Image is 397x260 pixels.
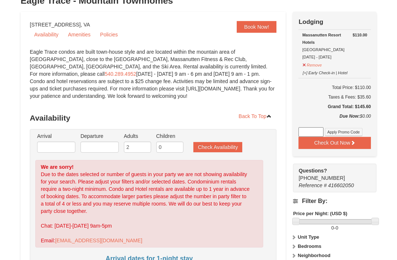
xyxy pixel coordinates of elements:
div: Taxes & Fees: $35.60 [298,93,371,101]
a: 540.289.4952 [105,71,136,77]
h3: Availability [30,111,276,125]
a: Availability [30,29,63,40]
h4: Filter By: [293,198,376,204]
a: Amenities [64,29,95,40]
strong: $110.00 [353,31,367,39]
span: [PHONE_NUMBER] [298,167,363,181]
span: 0 [336,225,338,231]
button: Apply Promo Code [325,128,362,136]
label: Departure [81,132,119,140]
span: Reference # [298,182,326,188]
div: Eagle Trace condos are built town-house style and are located within the mountain area of [GEOGRA... [30,48,276,107]
button: [+] Early Check-in | Hotel [302,67,348,76]
strong: Lodging [298,18,323,25]
strong: Unit Type [298,234,319,240]
strong: Neighborhood [298,253,330,258]
strong: Price per Night: (USD $) [293,211,347,216]
button: Check Availability [193,142,242,152]
a: Book Now! [237,21,276,33]
div: $0.00 [298,113,371,127]
a: Back To Top [234,111,276,122]
label: Children [156,132,183,140]
button: Check Out Now [298,137,371,149]
label: - [293,224,376,232]
strong: Bedrooms [298,243,321,249]
strong: Due Now: [340,114,360,119]
label: Arrival [37,132,75,140]
strong: Massanutten Resort Hotels [302,33,341,44]
a: [EMAIL_ADDRESS][DOMAIN_NAME] [55,238,142,243]
div: [GEOGRAPHIC_DATA] [DATE] - [DATE] [302,31,367,61]
strong: We are sorry! [41,164,74,170]
strong: Questions? [298,168,327,174]
label: Adults [124,132,151,140]
button: Remove [302,60,322,69]
a: Policies [96,29,122,40]
h5: Grand Total: $145.60 [298,103,371,110]
div: Due to the dates selected or number of guests in your party we are not showing availability for y... [35,160,263,247]
span: 0 [331,225,334,231]
span: 416602050 [328,182,354,188]
h6: Total Price: $110.00 [298,84,371,91]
